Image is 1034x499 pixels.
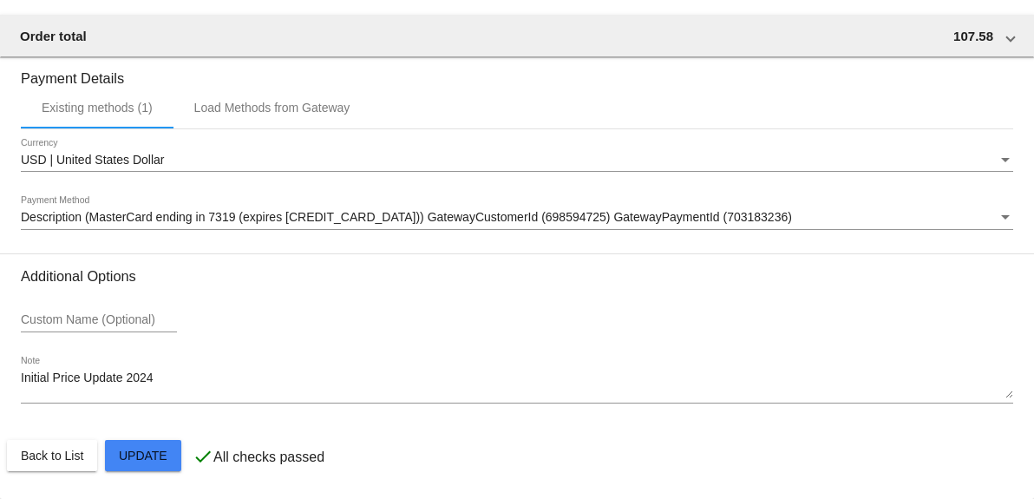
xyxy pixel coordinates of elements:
[21,211,1013,225] mat-select: Payment Method
[119,449,167,463] span: Update
[193,446,213,467] mat-icon: check
[953,29,993,43] span: 107.58
[7,440,97,471] button: Back to List
[105,440,181,471] button: Update
[21,153,164,167] span: USD | United States Dollar
[21,313,177,327] input: Custom Name (Optional)
[21,210,792,224] span: Description (MasterCard ending in 7319 (expires [CREDIT_CARD_DATA])) GatewayCustomerId (698594725...
[21,268,1013,285] h3: Additional Options
[213,450,324,465] p: All checks passed
[21,449,83,463] span: Back to List
[21,57,1013,87] h3: Payment Details
[42,101,153,115] div: Existing methods (1)
[20,29,87,43] span: Order total
[194,101,350,115] div: Load Methods from Gateway
[21,154,1013,167] mat-select: Currency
